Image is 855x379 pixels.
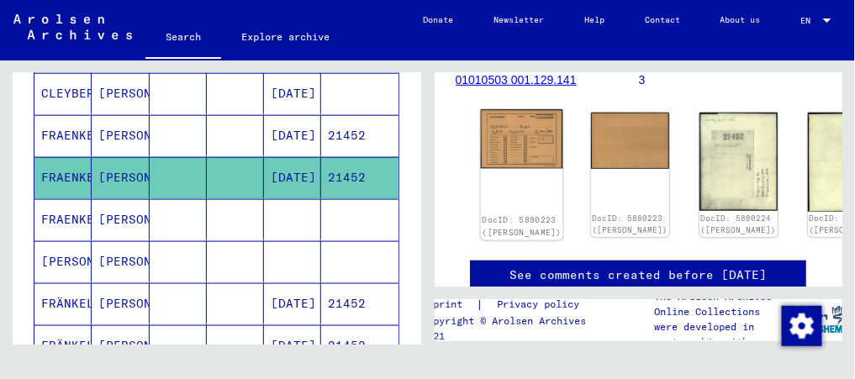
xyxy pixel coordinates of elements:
img: 001.jpg [699,113,778,211]
p: The Arolsen Archives Online Collections [655,289,791,319]
mat-cell: [DATE] [264,283,321,324]
font: | [476,296,483,313]
mat-cell: 21452 [321,283,398,324]
span: EN [801,16,820,25]
mat-cell: [DATE] [264,73,321,114]
mat-cell: [PERSON_NAME] [92,199,149,240]
mat-cell: [PERSON_NAME] [92,283,149,324]
mat-cell: FRAENKEL [34,115,92,156]
mat-cell: [PERSON_NAME] [92,115,149,156]
a: Privacy policy [483,296,599,313]
a: DocID: 5880223 ([PERSON_NAME]) [482,216,562,238]
a: See comments created before [DATE] [509,266,767,284]
mat-cell: [PERSON_NAME] [92,157,149,198]
mat-cell: FRÄNKEL [34,325,92,366]
mat-cell: [PERSON_NAME] [92,73,149,114]
p: were developed in partnership with [655,319,791,350]
mat-cell: [PERSON_NAME] [34,241,92,282]
mat-cell: 21452 [321,325,398,366]
mat-cell: [PERSON_NAME] [92,241,149,282]
mat-cell: [DATE] [264,115,321,156]
img: Arolsen_neg.svg [13,14,132,39]
mat-cell: [DATE] [264,325,321,366]
a: DocID: 5880223 ([PERSON_NAME]) [592,213,668,234]
p: Copyright © Arolsen Archives, 2021 [421,313,599,344]
a: Explore archive [221,17,350,57]
mat-cell: [PERSON_NAME] [92,325,149,366]
img: 002.jpg [591,113,669,169]
mat-cell: FRÄNKEL [34,283,92,324]
mat-cell: CLEYBERGH [34,73,92,114]
mat-cell: FRAENKEL [34,157,92,198]
mat-cell: 21452 [321,115,398,156]
a: Imprint [421,296,476,313]
img: 001.jpg [480,110,562,169]
p: 3 [639,71,821,89]
mat-cell: 21452 [321,157,398,198]
a: 01010503 001.129.141 [456,73,577,87]
mat-cell: [DATE] [264,157,321,198]
a: Search [145,17,221,61]
mat-cell: FRAENKEL [34,199,92,240]
a: DocID: 5880224 ([PERSON_NAME]) [700,213,776,234]
img: Change consent [782,306,822,346]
